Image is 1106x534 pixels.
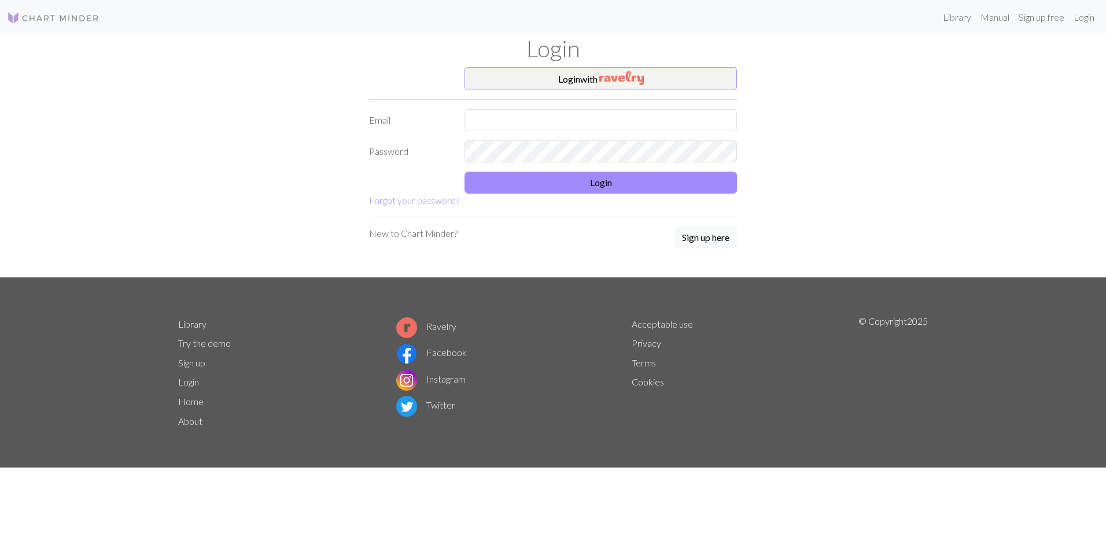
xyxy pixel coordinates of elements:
[632,338,661,348] a: Privacy
[362,140,458,162] label: Password
[396,399,455,410] a: Twitter
[362,109,458,131] label: Email
[1014,6,1069,29] a: Sign up free
[464,172,737,194] button: Login
[599,71,644,85] img: Ravelry
[396,347,467,358] a: Facebook
[674,227,737,250] a: Sign up here
[178,416,202,427] a: About
[976,6,1014,29] a: Manual
[369,195,459,206] a: Forgot your password?
[178,318,207,329] a: Library
[1069,6,1099,29] a: Login
[396,317,417,338] img: Ravelry logo
[178,376,199,387] a: Login
[632,357,656,368] a: Terms
[464,67,737,90] button: Loginwith
[396,343,417,364] img: Facebook logo
[938,6,976,29] a: Library
[369,227,458,240] p: New to Chart Minder?
[396,373,466,384] a: Instagram
[396,396,417,417] img: Twitter logo
[632,318,693,329] a: Acceptable use
[396,370,417,391] img: Instagram logo
[7,11,99,25] img: Logo
[632,376,664,387] a: Cookies
[396,321,456,332] a: Ravelry
[171,35,935,62] h1: Login
[178,357,205,368] a: Sign up
[858,314,928,431] p: © Copyright 2025
[178,396,204,407] a: Home
[178,338,231,348] a: Try the demo
[674,227,737,249] button: Sign up here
